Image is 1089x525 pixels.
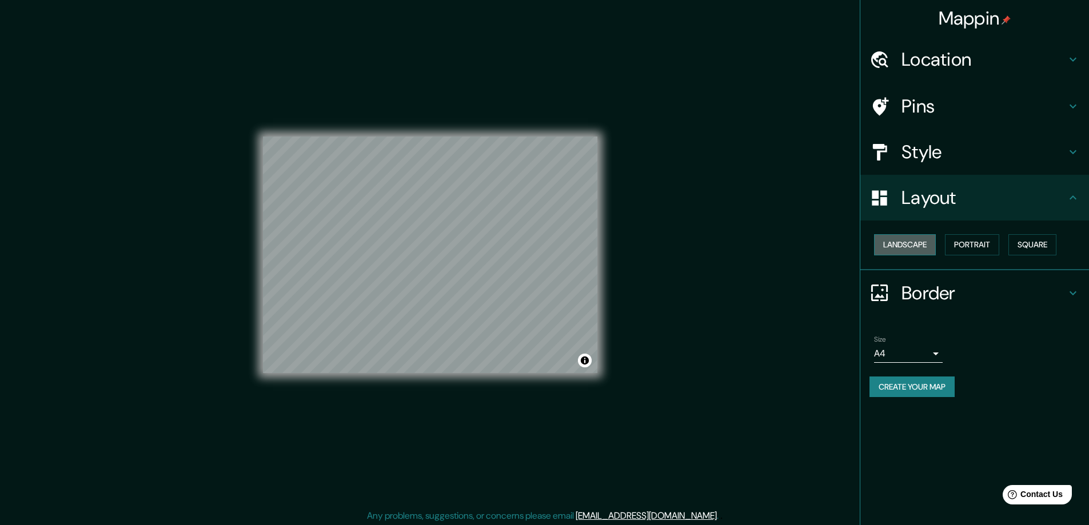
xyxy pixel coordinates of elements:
h4: Pins [901,95,1066,118]
button: Create your map [869,376,955,398]
button: Portrait [945,234,999,255]
div: Border [860,270,1089,316]
div: Layout [860,175,1089,221]
div: Pins [860,83,1089,129]
div: Style [860,129,1089,175]
div: . [719,509,720,523]
button: Square [1008,234,1056,255]
h4: Location [901,48,1066,71]
h4: Layout [901,186,1066,209]
img: pin-icon.png [1002,15,1011,25]
h4: Style [901,141,1066,163]
button: Toggle attribution [578,354,592,367]
p: Any problems, suggestions, or concerns please email . [367,509,719,523]
div: Location [860,37,1089,82]
button: Landscape [874,234,936,255]
h4: Border [901,282,1066,304]
div: A4 [874,344,943,363]
canvas: Map [263,137,597,373]
label: Size [874,334,886,344]
h4: Mappin [939,7,1011,30]
iframe: Help widget launcher [987,480,1076,512]
div: . [720,509,723,523]
a: [EMAIL_ADDRESS][DOMAIN_NAME] [576,510,717,522]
